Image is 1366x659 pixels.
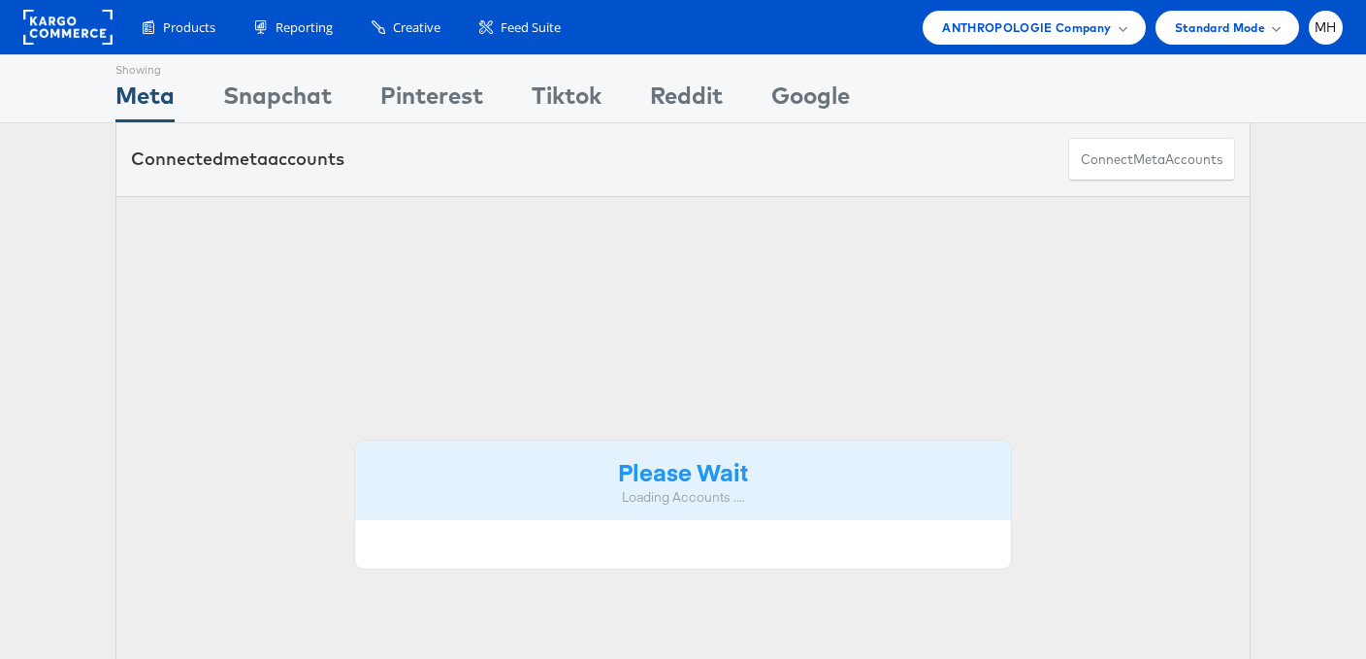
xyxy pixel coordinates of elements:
[1133,150,1165,169] span: meta
[1315,21,1337,34] span: MH
[1068,138,1235,181] button: ConnectmetaAccounts
[370,488,996,507] div: Loading Accounts ....
[131,147,344,172] div: Connected accounts
[618,455,748,487] strong: Please Wait
[771,79,850,122] div: Google
[650,79,723,122] div: Reddit
[163,18,215,37] span: Products
[223,79,332,122] div: Snapchat
[942,17,1111,38] span: ANTHROPOLOGIE Company
[1175,17,1265,38] span: Standard Mode
[501,18,561,37] span: Feed Suite
[276,18,333,37] span: Reporting
[115,55,175,79] div: Showing
[393,18,440,37] span: Creative
[115,79,175,122] div: Meta
[223,148,268,170] span: meta
[532,79,602,122] div: Tiktok
[380,79,483,122] div: Pinterest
